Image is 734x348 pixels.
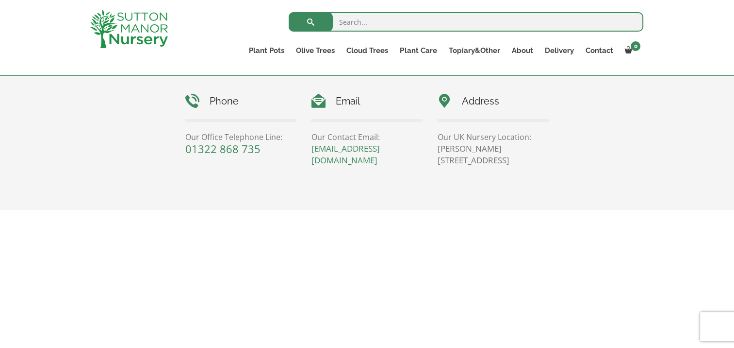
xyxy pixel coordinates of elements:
a: Cloud Trees [341,44,394,57]
p: Our Office Telephone Line: [185,131,297,143]
a: Contact [579,44,619,57]
a: [EMAIL_ADDRESS][DOMAIN_NAME] [311,143,379,166]
span: 0 [631,41,640,51]
h4: Email [311,94,423,109]
p: Our Contact Email: [311,131,423,143]
h4: Address [437,94,549,109]
a: 01322 868 735 [185,141,261,156]
input: Search... [289,12,643,32]
p: [PERSON_NAME][STREET_ADDRESS] [437,143,549,166]
img: logo [90,10,168,48]
a: Delivery [538,44,579,57]
a: 0 [619,44,643,57]
a: Olive Trees [290,44,341,57]
h4: Phone [185,94,297,109]
a: About [506,44,538,57]
p: Our UK Nursery Location: [437,131,549,143]
a: Plant Pots [243,44,290,57]
a: Plant Care [394,44,442,57]
a: Topiary&Other [442,44,506,57]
